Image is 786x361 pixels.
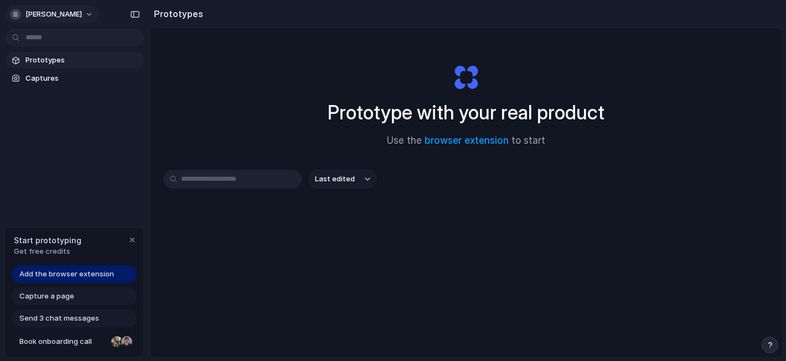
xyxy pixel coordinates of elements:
a: Captures [6,70,144,87]
span: Last edited [315,174,355,185]
a: browser extension [425,135,509,146]
button: Last edited [308,170,377,189]
span: Prototypes [25,55,139,66]
div: Nicole Kubica [110,335,123,348]
span: Get free credits [14,246,81,257]
h1: Prototype with your real product [328,98,604,127]
span: Start prototyping [14,234,81,246]
span: Use the to start [387,134,545,148]
button: [PERSON_NAME] [6,6,99,23]
span: [PERSON_NAME] [25,9,82,20]
span: Add the browser extension [19,269,114,280]
div: Christian Iacullo [120,335,133,348]
a: Book onboarding call [12,333,137,350]
span: Book onboarding call [19,336,107,347]
span: Captures [25,73,139,84]
span: Capture a page [19,291,74,302]
h2: Prototypes [149,7,203,20]
a: Prototypes [6,52,144,69]
span: Send 3 chat messages [19,313,99,324]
